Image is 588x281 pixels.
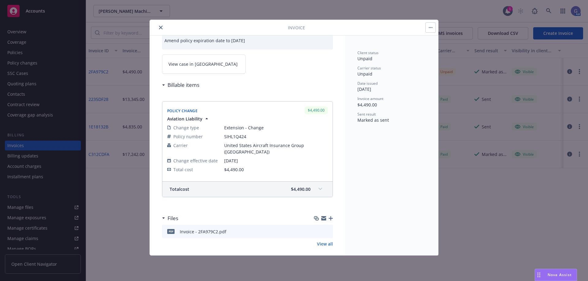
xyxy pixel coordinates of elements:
[535,269,543,281] div: Drag to move
[291,186,311,192] span: $4,490.00
[548,272,572,277] span: Nova Assist
[357,50,379,55] span: Client status
[288,24,305,31] span: Invoice
[535,269,577,281] button: Nova Assist
[168,61,238,67] span: View case in [GEOGRAPHIC_DATA]
[357,65,381,71] span: Carrier status
[162,54,246,74] a: View case in [GEOGRAPHIC_DATA]
[173,142,188,149] span: Carrier
[173,157,218,164] span: Change effective date
[317,241,333,247] a: View all
[167,116,202,122] span: Aviation Liability
[305,106,328,114] div: $4,490.00
[357,71,372,77] span: Unpaid
[173,166,193,173] span: Total cost
[173,133,203,140] span: Policy number
[357,117,389,123] span: Marked as sent
[315,228,320,235] button: download file
[167,116,210,122] button: Aviation Liability
[357,112,376,117] span: Sent result
[357,102,377,108] span: $4,490.00
[357,96,383,101] span: Invoice amount
[162,81,199,89] div: Billable items
[157,24,164,31] button: close
[325,228,330,235] button: preview file
[162,35,333,50] div: Amend policy expiration date to [DATE]
[224,167,244,172] span: $4,490.00
[168,81,199,89] h3: Billable items
[170,186,189,192] span: Total cost
[168,214,178,222] h3: Files
[162,214,178,222] div: Files
[167,229,175,234] span: pdf
[357,86,371,92] span: [DATE]
[357,56,372,61] span: Unpaid
[173,124,199,131] span: Change type
[357,81,378,86] span: Date issued
[167,108,198,113] span: Policy Change
[162,182,333,197] div: Totalcost$4,490.00
[224,157,328,164] span: [DATE]
[224,124,328,131] span: Extension - Change
[180,228,226,235] div: Invoice - 2FA979C2.pdf
[224,133,328,140] span: SIHL1Q424
[224,142,328,155] span: United States Aircraft Insurance Group ([GEOGRAPHIC_DATA])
